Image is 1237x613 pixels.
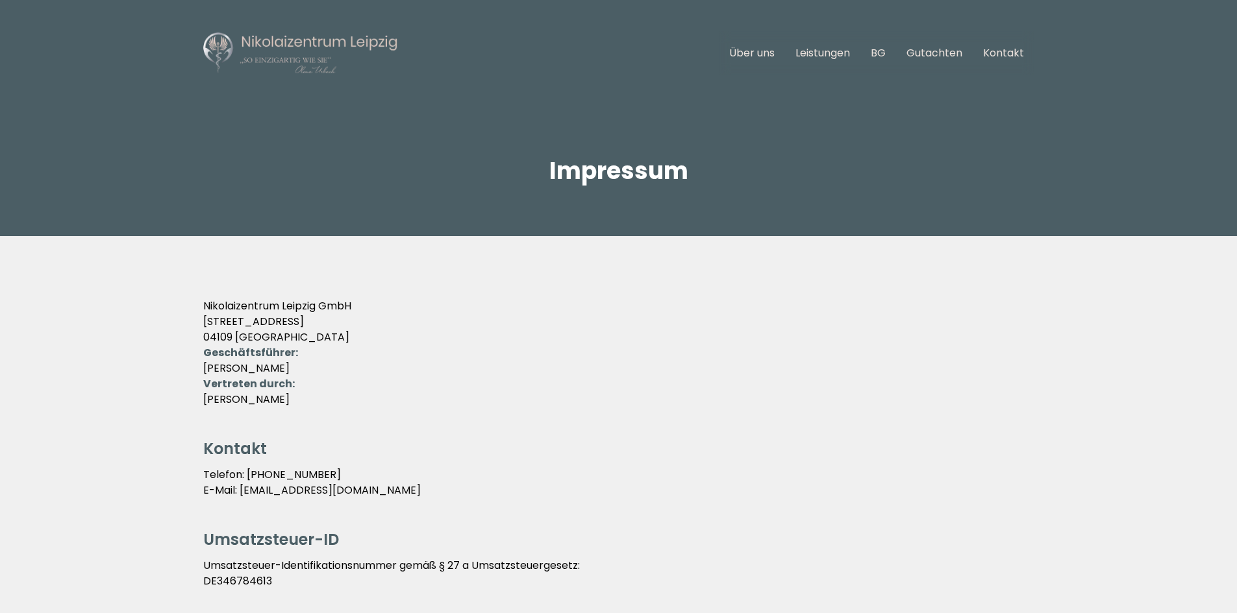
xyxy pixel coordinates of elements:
p: Nikolaizentrum Leipzig GmbH [STREET_ADDRESS] 04109 [GEOGRAPHIC_DATA] [203,298,1034,345]
img: Nikolaizentrum Leipzig Logo [203,31,398,75]
h2: Umsatzsteuer-ID [203,529,1034,550]
strong: Geschäftsführer: [203,345,298,360]
a: Gutachten [906,45,962,60]
a: Leistungen [795,45,850,60]
a: Über uns [729,45,775,60]
strong: Vertreten durch: [203,376,295,391]
a: Kontakt [983,45,1024,60]
h2: Kontakt [203,439,1034,459]
p: [PERSON_NAME] [203,376,1034,407]
p: Umsatzsteuer-Identifikationsnummer gemäß § 27 a Umsatzsteuergesetz: DE346784613 [203,558,1034,589]
a: BG [871,45,886,60]
p: [PERSON_NAME] [203,345,1034,376]
p: Telefon: [PHONE_NUMBER] E-Mail: [EMAIL_ADDRESS][DOMAIN_NAME] [203,467,1034,498]
h1: Impressum [203,158,1034,184]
